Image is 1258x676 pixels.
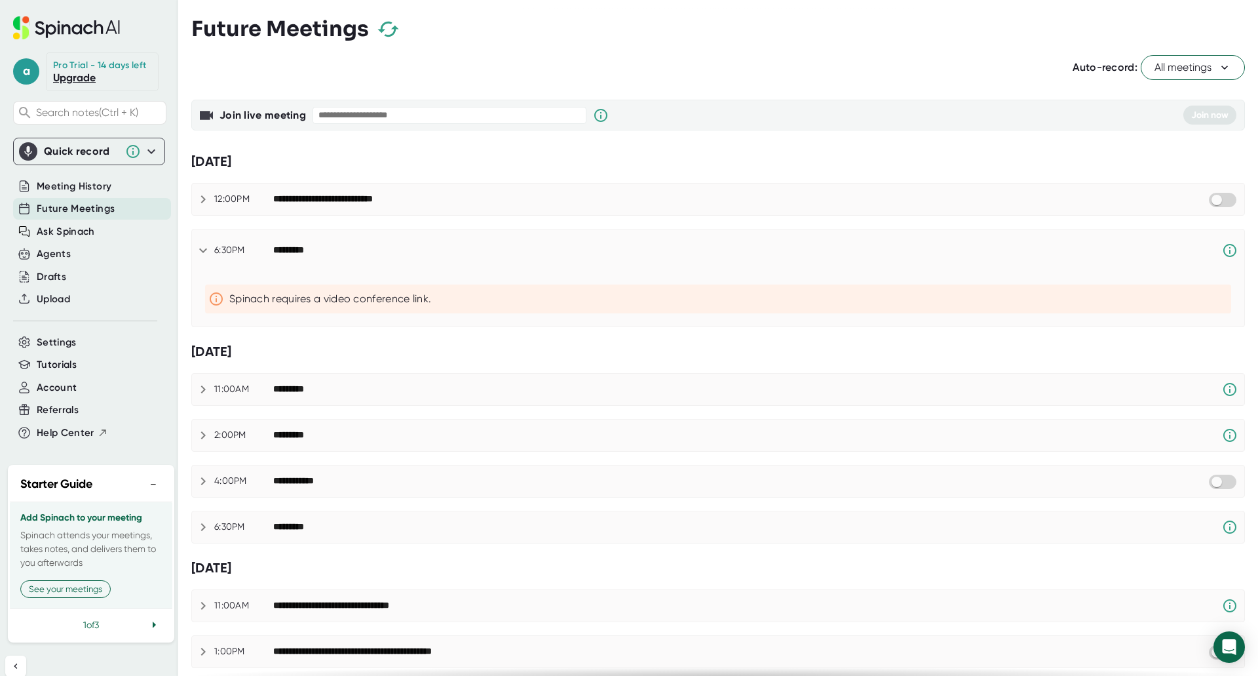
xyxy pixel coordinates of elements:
div: 11:00AM [214,384,273,395]
span: Help Center [37,426,94,441]
span: 1 of 3 [83,620,99,630]
div: 11:00AM [214,600,273,612]
button: Tutorials [37,357,77,372]
div: Quick record [44,145,119,158]
svg: Spinach requires a video conference link. [1222,243,1238,258]
span: All meetings [1154,60,1231,75]
button: Ask Spinach [37,224,95,239]
button: Meeting History [37,179,111,194]
svg: Spinach requires a video conference link. [1222,598,1238,614]
button: All meetings [1141,55,1245,80]
button: Settings [37,335,77,350]
span: Search notes (Ctrl + K) [36,106,162,119]
button: Future Meetings [37,201,115,216]
div: Quick record [19,138,159,165]
h3: Add Spinach to your meeting [20,513,162,523]
div: 12:00PM [214,193,273,205]
b: Join live meeting [219,109,306,121]
span: Auto-record: [1073,61,1137,73]
div: [DATE] [191,560,1245,576]
div: 6:30PM [214,521,273,533]
div: 2:00PM [214,429,273,441]
h2: Starter Guide [20,475,92,493]
svg: Spinach requires a video conference link. [1222,382,1238,397]
span: a [13,58,39,85]
svg: Spinach requires a video conference link. [1222,427,1238,443]
button: Referrals [37,403,79,418]
button: Account [37,380,77,395]
button: Agents [37,247,71,262]
svg: Spinach requires a video conference link. [1222,519,1238,535]
div: 1:00PM [214,646,273,658]
button: − [145,475,162,494]
div: [DATE] [191,153,1245,170]
p: Spinach attends your meetings, takes notes, and delivers them to you afterwards [20,528,162,570]
a: Upgrade [53,71,96,84]
button: Join now [1183,106,1236,125]
div: [DATE] [191,344,1245,360]
button: Upload [37,292,70,307]
div: 6:30PM [214,245,273,256]
h3: Future Meetings [191,16,369,41]
div: Spinach requires a video conference link. [229,292,1226,306]
div: Open Intercom Messenger [1213,631,1245,663]
div: Pro Trial - 14 days left [53,60,146,71]
button: Help Center [37,426,108,441]
button: Drafts [37,269,66,285]
button: See your meetings [20,580,111,598]
div: 4:00PM [214,475,273,487]
span: Join now [1191,109,1229,121]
